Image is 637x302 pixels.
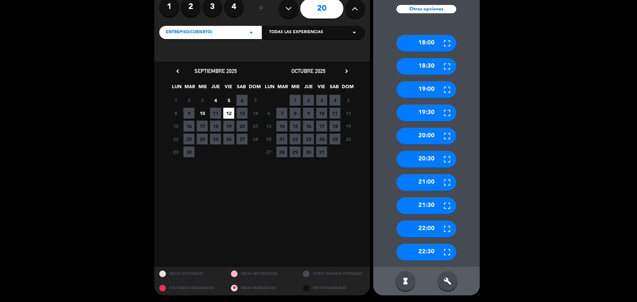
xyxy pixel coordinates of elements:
span: 1 [170,95,181,106]
span: Todas las experiencias [269,29,323,36]
span: 20 [237,121,248,132]
span: 21 [276,134,287,145]
span: 29 [290,147,301,157]
span: 6 [237,95,248,106]
span: 21 [250,121,261,132]
span: 25 [329,134,340,145]
span: MIE [290,83,301,94]
span: 4 [210,95,221,106]
div: 20:00 [396,128,456,144]
span: 10 [316,108,327,119]
span: 15 [170,121,181,132]
span: 17 [197,121,208,132]
span: 11 [329,108,340,119]
i: chevron_left [174,68,181,75]
span: 19 [343,121,354,132]
span: 9 [303,108,314,119]
span: 15 [290,121,301,132]
span: DOM [249,83,260,94]
div: SOLO MESAS BLOQUEADAS [154,281,226,295]
span: 16 [183,121,194,132]
span: MAR [277,83,288,94]
span: 24 [197,134,208,145]
span: 25 [210,134,221,145]
span: VIE [316,83,327,94]
span: LUN [264,83,275,94]
span: 30 [183,147,194,157]
span: DOM [342,83,353,94]
span: 14 [276,121,287,132]
span: 22 [170,134,181,145]
span: 23 [183,134,194,145]
span: 8 [290,108,301,119]
div: 18:00 [396,35,456,51]
i: arrow_drop_down [350,29,358,36]
span: 24 [316,134,327,145]
div: Otras opciones [396,5,456,13]
span: 5 [343,95,354,106]
span: 7 [276,108,287,119]
div: OTROS TAMAÑOS DIPONIBLES [298,267,370,281]
span: 17 [316,121,327,132]
div: 19:30 [396,104,456,121]
span: 14 [250,108,261,119]
span: 11 [210,108,221,119]
div: 20:30 [396,151,456,167]
span: 27 [237,134,248,145]
span: 12 [343,108,354,119]
span: MIE [197,83,208,94]
span: 29 [170,147,181,157]
span: 27 [263,147,274,157]
span: 7 [250,95,261,106]
span: JUE [210,83,221,94]
span: Entrepiso(Cubierto) [166,29,212,36]
span: 13 [263,121,274,132]
span: 3 [316,95,327,106]
span: 19 [223,121,234,132]
i: arrow_drop_down [247,29,255,36]
span: 2 [183,95,194,106]
span: 26 [223,134,234,145]
span: 28 [276,147,287,157]
span: VIE [223,83,234,94]
div: MESAS DISPONIBLES [154,267,226,281]
span: SAB [329,83,340,94]
span: 20 [263,134,274,145]
i: chevron_right [343,68,350,75]
span: 31 [316,147,327,157]
span: 18 [329,121,340,132]
span: 2 [303,95,314,106]
span: 5 [223,95,234,106]
span: 18 [210,121,221,132]
div: SIN DISPONIBILIDAD [298,281,370,295]
span: octubre 2025 [291,68,325,74]
div: MESAS BLOQUEADAS [226,281,298,295]
span: 3 [197,95,208,106]
i: hourglass_full [401,277,409,285]
span: 1 [290,95,301,106]
span: 23 [303,134,314,145]
span: 4 [329,95,340,106]
span: septiembre 2025 [194,68,237,74]
div: 21:00 [396,174,456,191]
span: 22 [290,134,301,145]
span: LUN [171,83,182,94]
span: 16 [303,121,314,132]
span: 26 [343,134,354,145]
span: SAB [236,83,247,94]
span: 10 [197,108,208,119]
span: 30 [303,147,314,157]
div: 22:00 [396,220,456,237]
span: 12 [223,108,234,119]
span: 13 [237,108,248,119]
span: MAR [184,83,195,94]
div: 19:00 [396,81,456,98]
div: 18:30 [396,58,456,75]
span: 9 [183,108,194,119]
div: 22:30 [396,244,456,260]
span: 6 [263,108,274,119]
span: JUE [303,83,314,94]
i: build [444,277,452,285]
span: 28 [250,134,261,145]
div: MESAS RESTRINGIDAS [226,267,298,281]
